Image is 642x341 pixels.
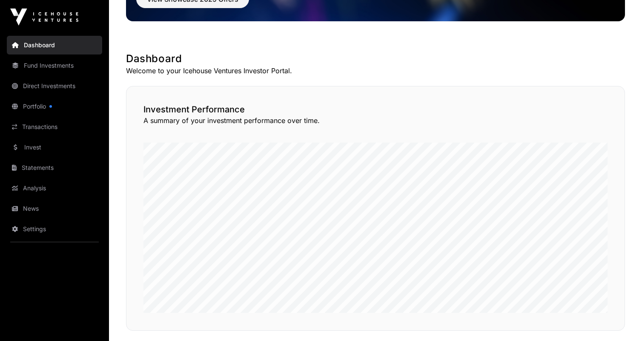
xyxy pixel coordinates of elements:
[143,115,608,126] p: A summary of your investment performance over time.
[7,138,102,157] a: Invest
[7,220,102,238] a: Settings
[7,179,102,198] a: Analysis
[126,66,625,76] p: Welcome to your Icehouse Ventures Investor Portal.
[7,158,102,177] a: Statements
[599,300,642,341] iframe: Chat Widget
[7,117,102,136] a: Transactions
[10,9,78,26] img: Icehouse Ventures Logo
[7,77,102,95] a: Direct Investments
[126,52,625,66] h1: Dashboard
[7,56,102,75] a: Fund Investments
[7,199,102,218] a: News
[7,36,102,54] a: Dashboard
[7,97,102,116] a: Portfolio
[143,103,608,115] h2: Investment Performance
